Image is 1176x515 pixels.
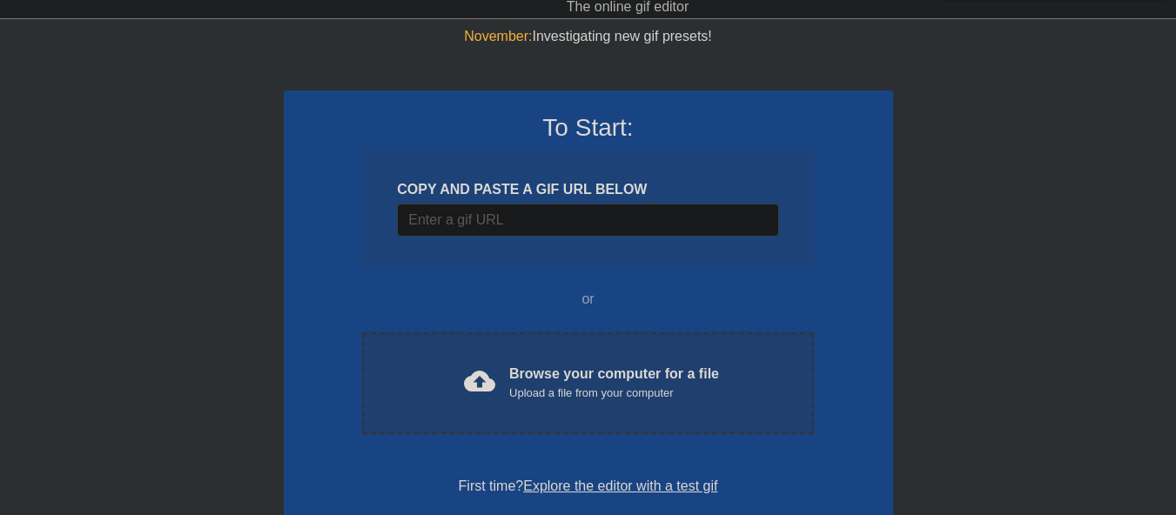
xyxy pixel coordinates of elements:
[464,29,532,43] span: November:
[464,365,495,397] span: cloud_upload
[523,478,717,493] a: Explore the editor with a test gif
[397,179,778,200] div: COPY AND PASTE A GIF URL BELOW
[329,289,848,310] div: or
[306,476,870,497] div: First time?
[306,113,870,143] h3: To Start:
[509,385,719,402] div: Upload a file from your computer
[284,26,893,47] div: Investigating new gif presets!
[397,204,778,237] input: Username
[509,364,719,402] div: Browse your computer for a file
